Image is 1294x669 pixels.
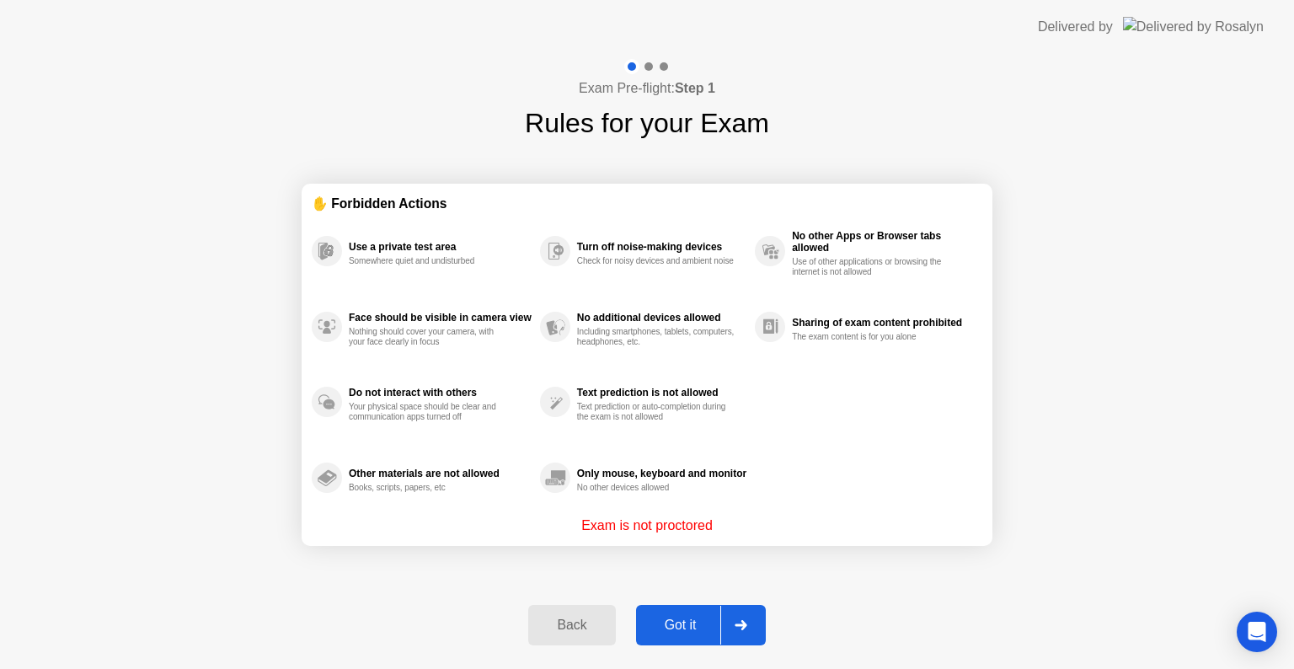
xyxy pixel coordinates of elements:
div: Check for noisy devices and ambient noise [577,256,736,266]
div: The exam content is for you alone [792,332,951,342]
h1: Rules for your Exam [525,103,769,143]
div: Got it [641,618,720,633]
div: Turn off noise-making devices [577,241,746,253]
div: Use a private test area [349,241,532,253]
div: Including smartphones, tablets, computers, headphones, etc. [577,327,736,347]
div: Open Intercom Messenger [1237,612,1277,652]
div: Back [533,618,610,633]
div: Sharing of exam content prohibited [792,317,974,329]
div: Face should be visible in camera view [349,312,532,324]
img: Delivered by Rosalyn [1123,17,1264,36]
div: Text prediction or auto-completion during the exam is not allowed [577,402,736,422]
div: Use of other applications or browsing the internet is not allowed [792,257,951,277]
div: Somewhere quiet and undisturbed [349,256,508,266]
div: ✋ Forbidden Actions [312,194,982,213]
div: Nothing should cover your camera, with your face clearly in focus [349,327,508,347]
div: No additional devices allowed [577,312,746,324]
div: No other Apps or Browser tabs allowed [792,230,974,254]
button: Back [528,605,615,645]
p: Exam is not proctored [581,516,713,536]
div: Text prediction is not allowed [577,387,746,399]
b: Step 1 [675,81,715,95]
div: Only mouse, keyboard and monitor [577,468,746,479]
h4: Exam Pre-flight: [579,78,715,99]
div: Other materials are not allowed [349,468,532,479]
div: No other devices allowed [577,483,736,493]
div: Do not interact with others [349,387,532,399]
button: Got it [636,605,766,645]
div: Books, scripts, papers, etc [349,483,508,493]
div: Your physical space should be clear and communication apps turned off [349,402,508,422]
div: Delivered by [1038,17,1113,37]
